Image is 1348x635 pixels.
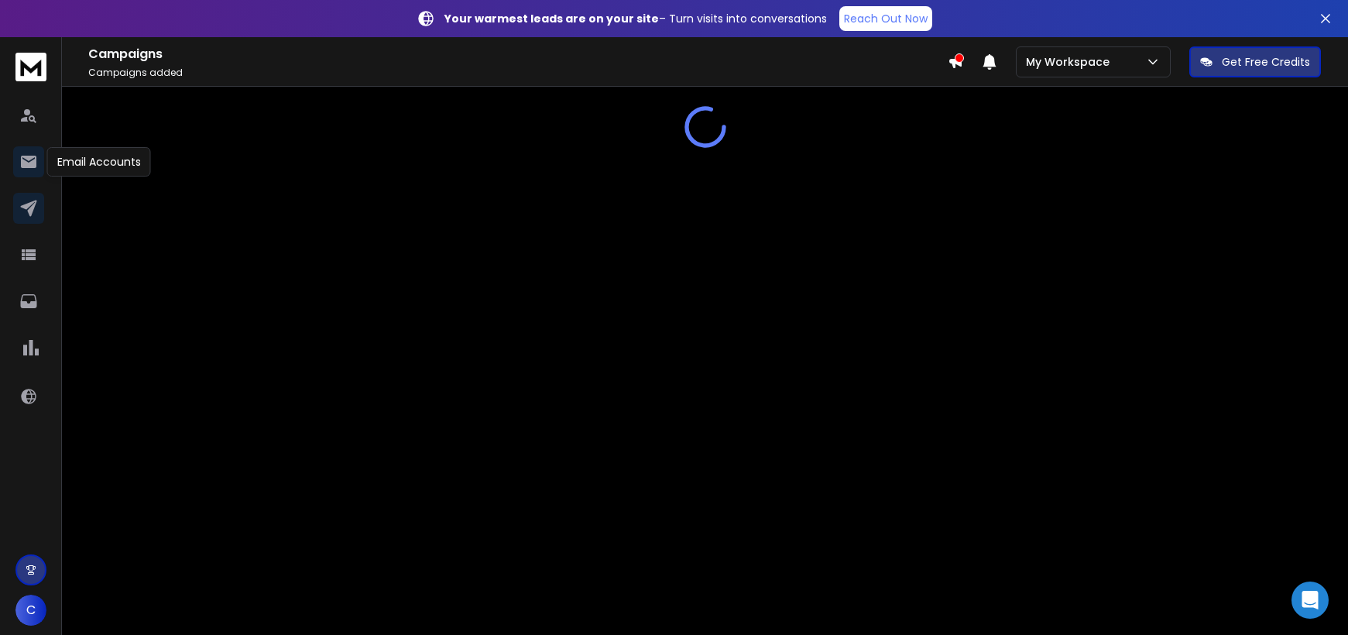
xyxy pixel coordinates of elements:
p: Reach Out Now [844,11,928,26]
div: Email Accounts [47,147,151,177]
div: Open Intercom Messenger [1291,582,1329,619]
button: C [15,595,46,626]
img: logo [15,53,46,81]
p: Campaigns added [88,67,948,79]
p: Get Free Credits [1222,54,1310,70]
strong: Your warmest leads are on your site [444,11,659,26]
h1: Campaigns [88,45,948,63]
button: Get Free Credits [1189,46,1321,77]
p: – Turn visits into conversations [444,11,827,26]
a: Reach Out Now [839,6,932,31]
p: My Workspace [1026,54,1116,70]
